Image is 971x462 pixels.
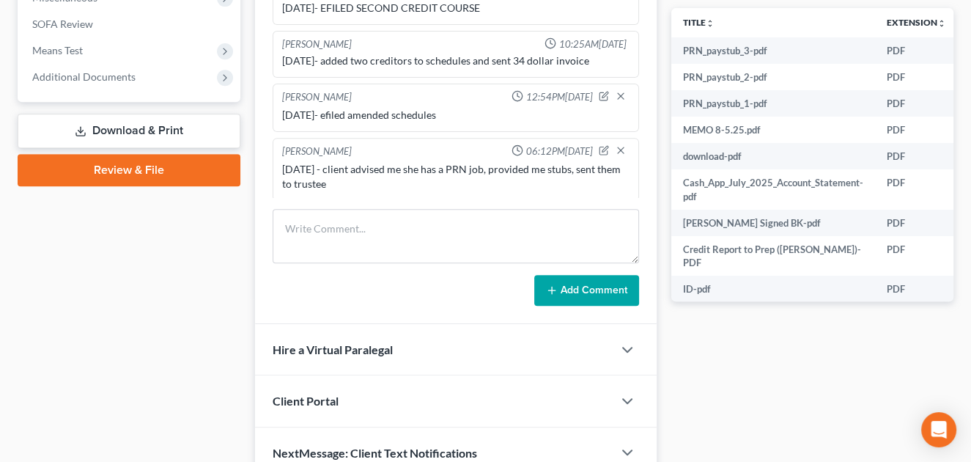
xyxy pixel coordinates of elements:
td: download-pdf [671,143,875,169]
td: Credit Report to Prep ([PERSON_NAME])-PDF [671,236,875,276]
td: PRN_paystub_3-pdf [671,37,875,64]
td: PDF [875,169,958,210]
td: Cash_App_July_2025_Account_Statement-pdf [671,169,875,210]
span: 06:12PM[DATE] [526,144,593,158]
a: Review & File [18,154,240,186]
div: [PERSON_NAME] [282,37,352,51]
span: NextMessage: Client Text Notifications [273,446,477,460]
td: PDF [875,37,958,64]
span: Hire a Virtual Paralegal [273,342,393,356]
td: PDF [875,64,958,90]
span: Means Test [32,44,83,56]
span: SOFA Review [32,18,93,30]
td: PDF [875,276,958,302]
span: 10:25AM[DATE] [559,37,627,51]
button: Add Comment [534,275,639,306]
td: PRN_paystub_2-pdf [671,64,875,90]
a: Titleunfold_more [683,17,715,28]
i: unfold_more [706,19,715,28]
td: PDF [875,143,958,169]
td: PRN_paystub_1-pdf [671,90,875,117]
span: Client Portal [273,394,339,408]
td: [PERSON_NAME] Signed BK-pdf [671,210,875,236]
div: [DATE]- EFILED SECOND CREDIT COURSE [282,1,629,15]
td: PDF [875,117,958,143]
div: [DATE] - client advised me she has a PRN job, provided me stubs, sent them to trustee [282,162,629,191]
span: 12:54PM[DATE] [526,90,593,104]
div: [DATE]- added two creditors to schedules and sent 34 dollar invoice [282,54,629,68]
a: Extensionunfold_more [887,17,946,28]
td: PDF [875,90,958,117]
i: unfold_more [937,19,946,28]
a: SOFA Review [21,11,240,37]
td: PDF [875,210,958,236]
div: Open Intercom Messenger [921,412,956,447]
td: MEMO 8-5.25.pdf [671,117,875,143]
div: [PERSON_NAME] [282,90,352,105]
td: ID-pdf [671,276,875,302]
div: [DATE]- efiled amended schedules [282,108,629,122]
div: [PERSON_NAME] [282,144,352,159]
span: Additional Documents [32,70,136,83]
td: PDF [875,236,958,276]
a: Download & Print [18,114,240,148]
